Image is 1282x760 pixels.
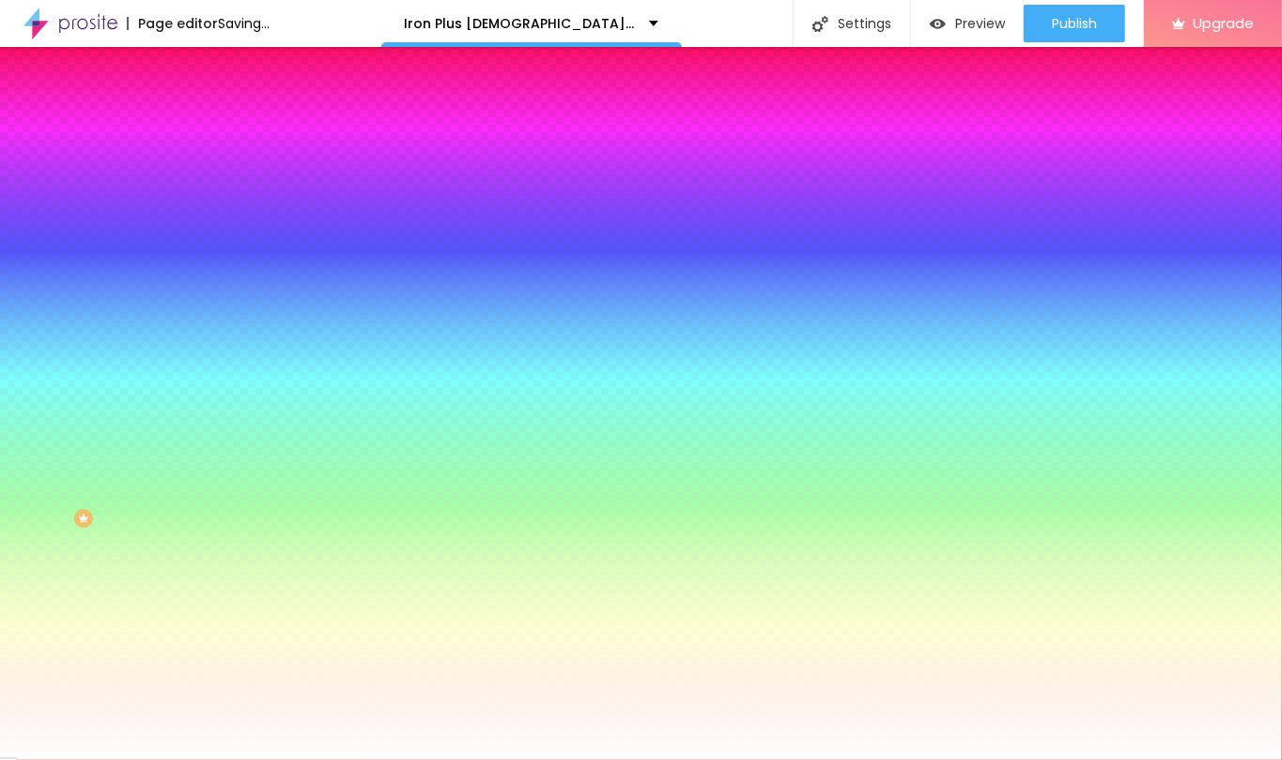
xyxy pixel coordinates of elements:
img: view-1.svg [930,16,946,32]
div: Page editor [127,17,218,30]
div: Saving... [218,17,270,30]
span: Upgrade [1193,15,1254,31]
img: Icone [812,16,828,32]
span: Publish [1052,16,1097,31]
button: Preview [911,5,1024,42]
p: Iron Plus [DEMOGRAPHIC_DATA][MEDICAL_DATA] We Tested It For 90 Days "How To Buy" [405,17,635,30]
button: Publish [1024,5,1125,42]
span: Preview [955,16,1005,31]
